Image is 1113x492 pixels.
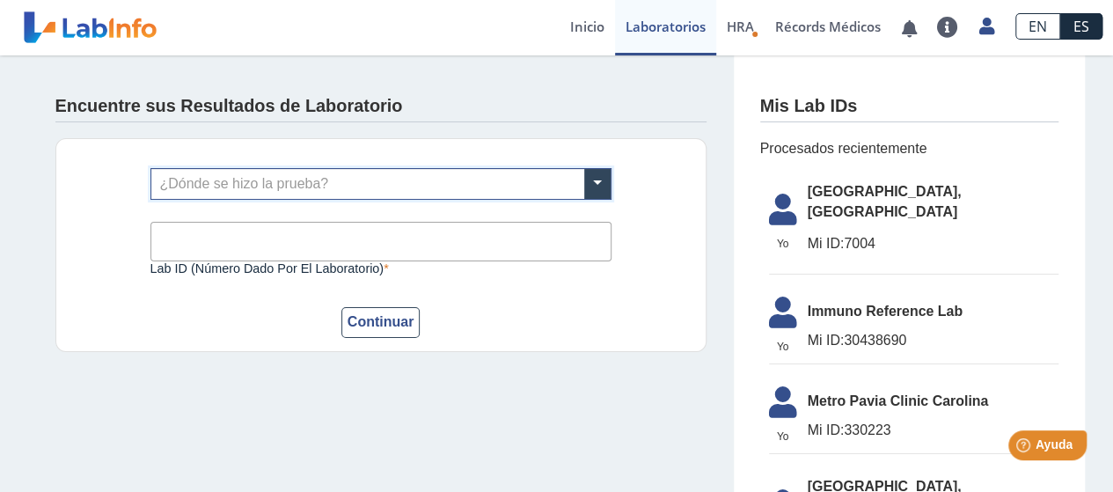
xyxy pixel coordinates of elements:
[808,233,1058,254] span: 7004
[808,391,1058,412] span: Metro Pavia Clinic Carolina
[808,420,1058,441] span: 330223
[341,307,421,338] button: Continuar
[758,429,808,444] span: Yo
[760,96,858,117] h4: Mis Lab IDs
[808,422,845,437] span: Mi ID:
[808,301,1058,322] span: Immuno Reference Lab
[808,181,1058,224] span: [GEOGRAPHIC_DATA], [GEOGRAPHIC_DATA]
[55,96,403,117] h4: Encuentre sus Resultados de Laboratorio
[808,333,845,348] span: Mi ID:
[758,339,808,355] span: Yo
[1060,13,1102,40] a: ES
[727,18,754,35] span: HRA
[758,236,808,252] span: Yo
[808,236,845,251] span: Mi ID:
[956,423,1094,473] iframe: Help widget launcher
[150,261,611,275] label: Lab ID (número dado por el laboratorio)
[808,330,1058,351] span: 30438690
[760,138,1058,159] span: Procesados recientemente
[1015,13,1060,40] a: EN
